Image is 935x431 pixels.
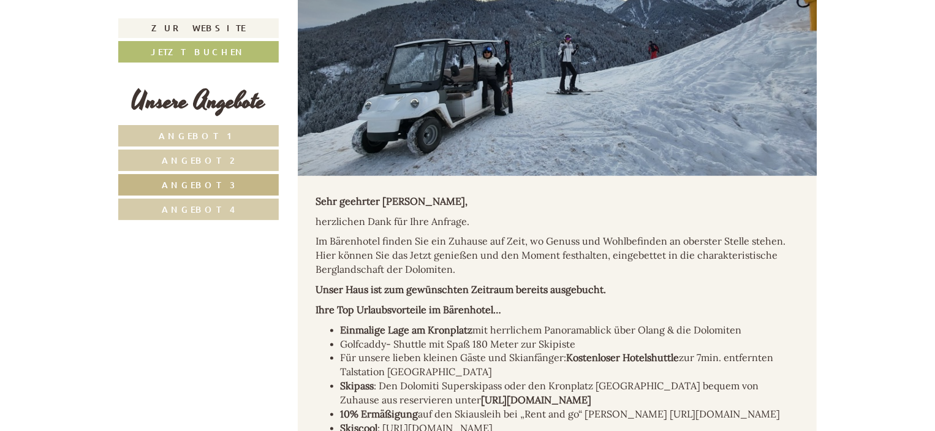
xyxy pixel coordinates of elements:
li: Golfcaddy- Shuttle mit Spaß 180 Meter zur Skipiste [341,337,799,351]
li: auf den Skiausleih bei „Rent and go“ [PERSON_NAME] [URL][DOMAIN_NAME] [341,407,799,421]
p: Im Bärenhotel finden Sie ein Zuhause auf Zeit, wo Genuss und Wohlbefinden an oberster Stelle steh... [316,234,799,277]
li: : Den Dolomiti Superskipass oder den Kronplatz [GEOGRAPHIC_DATA] bequem von Zuhause aus reservier... [341,379,799,407]
span: Angebot 4 [162,204,235,215]
span: Angebot 2 [162,154,235,166]
strong: Kostenloser Hotelshuttle [567,351,679,364]
strong: Skipass [341,380,374,392]
li: mit herrlichem Panoramablick über Olang & die Dolomiten [341,323,799,337]
strong: [URL][DOMAIN_NAME] [482,394,592,406]
li: Für unsere lieben kleinen Gäste und Skianfänger: zur 7min. entfernten Talstation [GEOGRAPHIC_DATA] [341,351,799,379]
strong: Einmalige Lage am Kronplatz [341,324,473,336]
span: Angebot 1 [159,130,238,142]
span: Angebot 3 [162,179,235,191]
strong: Ihre Top Urlaubsvorteile im Bärenhotel… [316,303,502,316]
a: Jetzt buchen [118,41,279,63]
a: Zur Website [118,18,279,38]
strong: 10% Ermäßigung [341,408,418,420]
strong: Unser Haus ist zum gewünschten Zeitraum bereits ausgebucht. [316,283,607,296]
strong: Sehr geehrter [PERSON_NAME], [316,195,468,207]
p: herzlichen Dank für Ihre Anfrage. [316,215,799,229]
div: Unsere Angebote [118,84,279,119]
